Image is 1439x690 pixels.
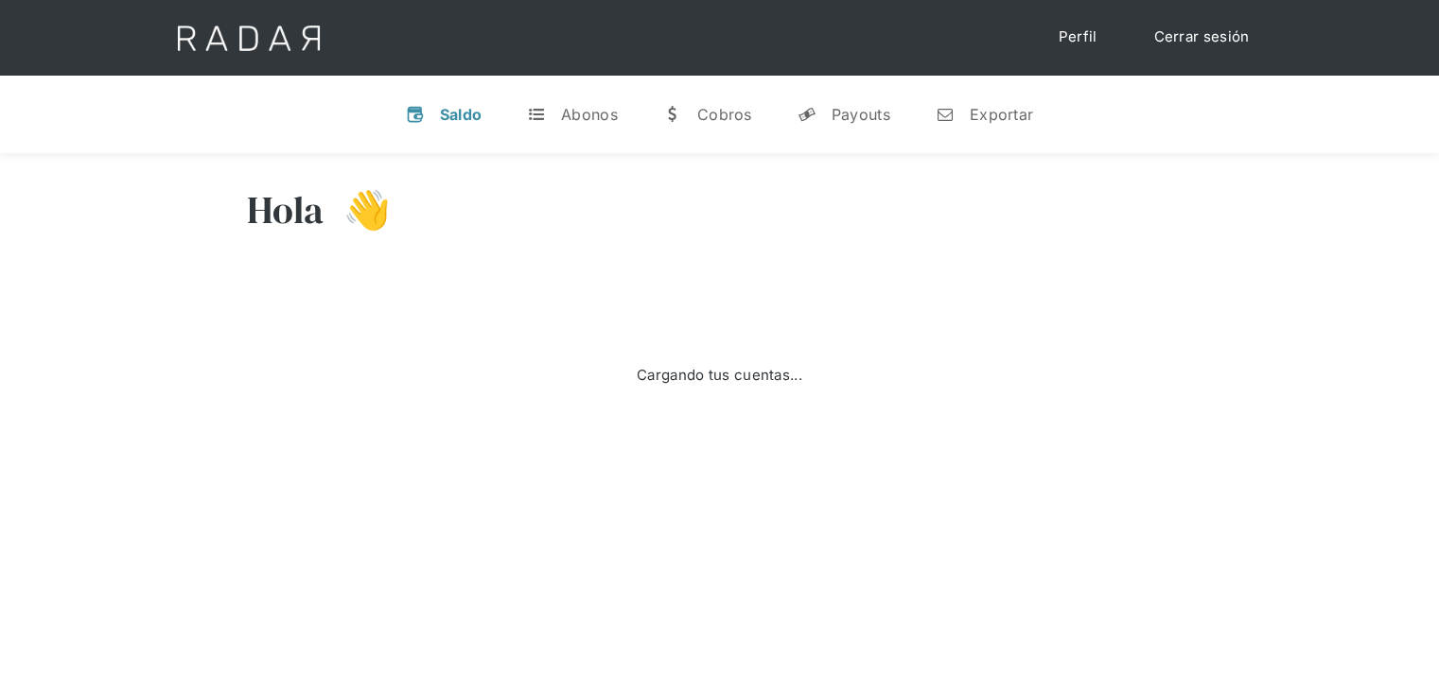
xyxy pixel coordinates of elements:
h3: 👋 [325,186,391,233]
div: Cargando tus cuentas... [637,365,802,387]
h3: Hola [247,186,325,233]
div: w [663,105,682,124]
div: Payouts [832,105,890,124]
div: n [936,105,955,124]
a: Cerrar sesión [1135,19,1269,56]
div: Abonos [561,105,618,124]
div: Cobros [697,105,752,124]
div: y [798,105,816,124]
div: v [406,105,425,124]
div: t [527,105,546,124]
div: Saldo [440,105,483,124]
div: Exportar [970,105,1033,124]
a: Perfil [1040,19,1116,56]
